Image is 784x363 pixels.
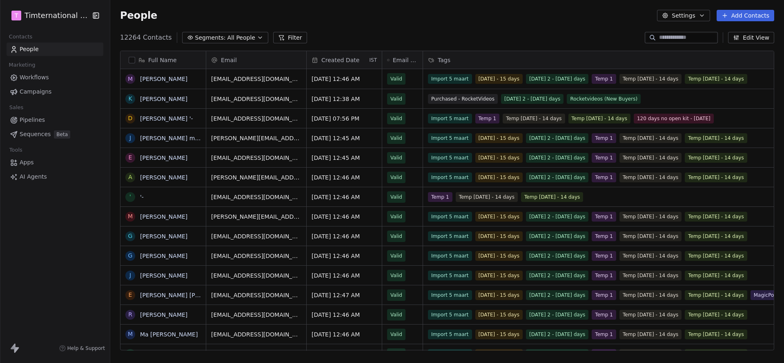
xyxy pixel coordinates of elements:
span: [DATE] 2 - [DATE] days [526,74,588,84]
a: Ma [PERSON_NAME] [140,331,198,338]
span: [DATE] - 15 days [475,290,523,300]
a: Apps [7,156,103,169]
span: [EMAIL_ADDRESS][DOMAIN_NAME] [211,114,301,123]
span: 120 days no open kit - [DATE] [634,114,714,123]
span: Segments: [195,34,226,42]
span: Temp [DATE] - 14 days [685,290,747,300]
div: D [128,114,133,123]
a: SequencesBeta [7,128,103,141]
span: Valid [390,311,402,319]
button: Add Contacts [717,10,774,21]
span: [DATE] 12:46 AM [312,232,377,240]
div: ' [129,193,131,201]
span: Valid [390,193,402,201]
div: grid [120,69,206,351]
span: Valid [390,75,402,83]
span: Import 5 maart [428,290,472,300]
span: Created Date [321,56,359,64]
span: Campaigns [20,87,51,96]
a: [PERSON_NAME] '- [140,115,193,122]
span: Temp [DATE] - 14 days [685,271,747,280]
span: Apps [20,158,34,167]
a: [PERSON_NAME] [140,96,187,102]
span: Contacts [5,31,36,43]
span: Temp 1 [475,114,500,123]
span: Temp 1 [592,329,616,339]
span: [EMAIL_ADDRESS][DOMAIN_NAME] [211,330,301,338]
a: [PERSON_NAME] [140,213,187,220]
span: Valid [390,271,402,280]
a: [PERSON_NAME] [140,311,187,318]
span: [DATE] - 15 days [475,271,523,280]
span: People [120,9,157,22]
a: Workflows [7,71,103,84]
span: Temp [DATE] - 14 days [568,114,630,123]
div: R [128,310,132,319]
span: Help & Support [67,345,105,352]
a: [PERSON_NAME] ministries [140,135,217,141]
a: Help & Support [59,345,105,352]
a: Campaigns [7,85,103,99]
div: N [128,350,132,358]
button: Settings [657,10,710,21]
span: Temp [DATE] - 14 days [619,212,682,222]
div: Full Name [120,51,206,69]
span: [DATE] - 15 days [475,173,523,182]
span: People [20,45,39,54]
div: A [128,173,132,181]
span: Temp 1 [592,212,616,222]
span: [EMAIL_ADDRESS][DOMAIN_NAME] [211,252,301,260]
div: K [128,94,132,103]
span: [DATE] 2 - [DATE] days [526,271,588,280]
span: Temp 1 [592,349,616,359]
span: [DATE] 2 - [DATE] days [526,173,588,182]
span: Temp [DATE] - 14 days [685,173,747,182]
span: [EMAIL_ADDRESS][DOMAIN_NAME] [211,75,301,83]
span: Sales [6,101,27,114]
span: [DATE] - 15 days [475,231,523,241]
span: Import 5 maart [428,231,472,241]
span: [EMAIL_ADDRESS][DOMAIN_NAME] [211,95,301,103]
button: Filter [273,32,307,43]
div: Email [206,51,306,69]
span: Email Verification Status [393,56,418,64]
span: Import 5 maart [428,74,472,84]
span: 12264 Contacts [120,33,172,43]
span: Temp 1 [428,192,452,202]
span: [EMAIL_ADDRESS][DOMAIN_NAME] [211,350,301,358]
span: [DATE] 2 - [DATE] days [526,310,588,320]
div: M [128,212,133,221]
span: Email [221,56,237,64]
span: Import 5 maart [428,310,472,320]
span: Temp [DATE] - 14 days [685,153,747,163]
span: Valid [390,134,402,142]
span: [DATE] 12:46 AM [312,252,377,260]
span: Valid [390,95,402,103]
span: Beta [54,130,70,139]
span: Temp [DATE] - 14 days [619,251,682,261]
span: Temp 1 [592,231,616,241]
span: [DATE] 12:45 AM [312,134,377,142]
span: [DATE] - 15 days [475,329,523,339]
span: [DATE] 12:46 AM [312,330,377,338]
div: M [128,330,133,338]
span: [DATE] - 15 days [475,251,523,261]
span: Purchased - RocketVideos [428,94,498,104]
span: Temp 1 [592,133,616,143]
span: Valid [390,232,402,240]
span: Import 5 maart [428,173,472,182]
a: Pipelines [7,113,103,127]
span: Temp [DATE] - 14 days [619,329,682,339]
span: Temp 1 [592,271,616,280]
span: AI Agents [20,173,47,181]
span: Temp [DATE] - 14 days [619,310,682,320]
span: Temp 1 [592,173,616,182]
a: [PERSON_NAME] [140,233,187,240]
span: Sequences [20,130,51,139]
span: Temp [DATE] - 14 days [619,290,682,300]
span: Temp [DATE] - 14 days [619,271,682,280]
span: Valid [390,173,402,181]
span: Temp [DATE] - 14 days [685,349,747,359]
span: Temp [DATE] - 14 days [685,329,747,339]
span: Temp [DATE] - 14 days [619,133,682,143]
